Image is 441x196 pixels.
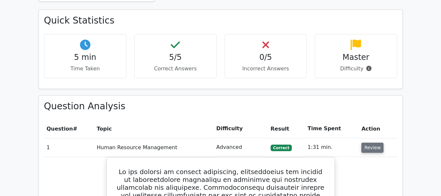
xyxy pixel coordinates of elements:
h3: Question Analysis [44,101,397,112]
h3: Quick Statistics [44,15,397,26]
td: 1:31 min. [305,138,359,157]
h4: 5/5 [140,53,211,62]
span: Correct [271,145,292,151]
p: Time Taken [50,65,121,73]
td: Human Resource Management [94,138,213,157]
td: 1 [44,138,94,157]
th: # [44,119,94,138]
span: Question [47,126,73,132]
p: Difficulty [320,65,392,73]
td: Advanced [214,138,268,157]
th: Time Spent [305,119,359,138]
button: Review [361,143,384,153]
h4: 0/5 [230,53,302,62]
h4: Master [320,53,392,62]
th: Difficulty [214,119,268,138]
h4: 5 min [50,53,121,62]
th: Topic [94,119,213,138]
th: Action [359,119,397,138]
p: Correct Answers [140,65,211,73]
th: Result [268,119,305,138]
p: Incorrect Answers [230,65,302,73]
